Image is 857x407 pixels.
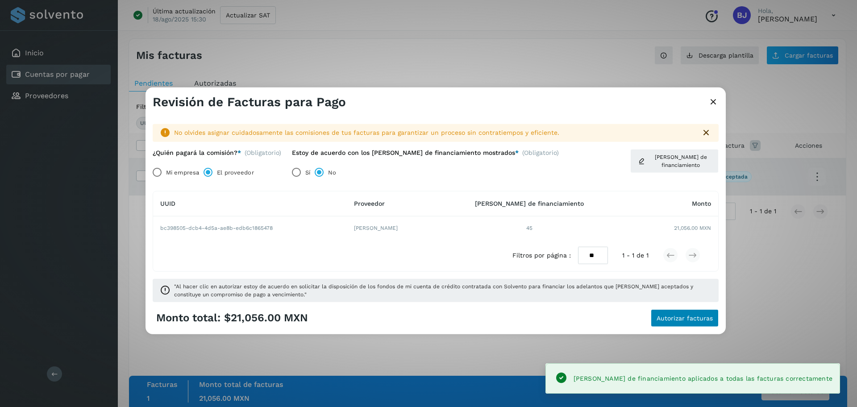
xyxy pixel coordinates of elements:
[292,149,519,156] label: Estoy de acuerdo con los [PERSON_NAME] de financiamiento mostrados
[574,375,832,382] span: [PERSON_NAME] de financiamiento aplicados a todas las facturas correctamente
[153,95,346,110] h3: Revisión de Facturas para Pago
[156,311,220,324] span: Monto total:
[651,309,719,327] button: Autorizar facturas
[650,153,711,169] span: [PERSON_NAME] de financiamiento
[674,224,711,232] span: 21,056.00 MXN
[657,315,713,321] span: Autorizar facturas
[630,149,719,173] button: [PERSON_NAME] de financiamiento
[153,216,347,239] td: bc398505-dcb4-4d5a-ae8b-edb6c1865478
[692,200,711,207] span: Monto
[475,200,584,207] span: [PERSON_NAME] de financiamiento
[435,216,623,239] td: 45
[217,163,254,181] label: El proveedor
[245,149,281,156] span: (Obligatorio)
[622,250,649,260] span: 1 - 1 de 1
[512,250,571,260] span: Filtros por página :
[174,128,694,137] div: No olvides asignar cuidadosamente las comisiones de tus facturas para garantizar un proceso sin c...
[153,149,241,156] label: ¿Quién pagará la comisión?
[354,200,385,207] span: Proveedor
[347,216,436,239] td: [PERSON_NAME]
[224,311,308,324] span: $21,056.00 MXN
[174,282,711,298] span: "Al hacer clic en autorizar estoy de acuerdo en solicitar la disposición de los fondos de mi cuen...
[160,200,175,207] span: UUID
[166,163,199,181] label: Mi empresa
[305,163,310,181] label: Sí
[522,149,559,160] span: (Obligatorio)
[328,163,336,181] label: No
